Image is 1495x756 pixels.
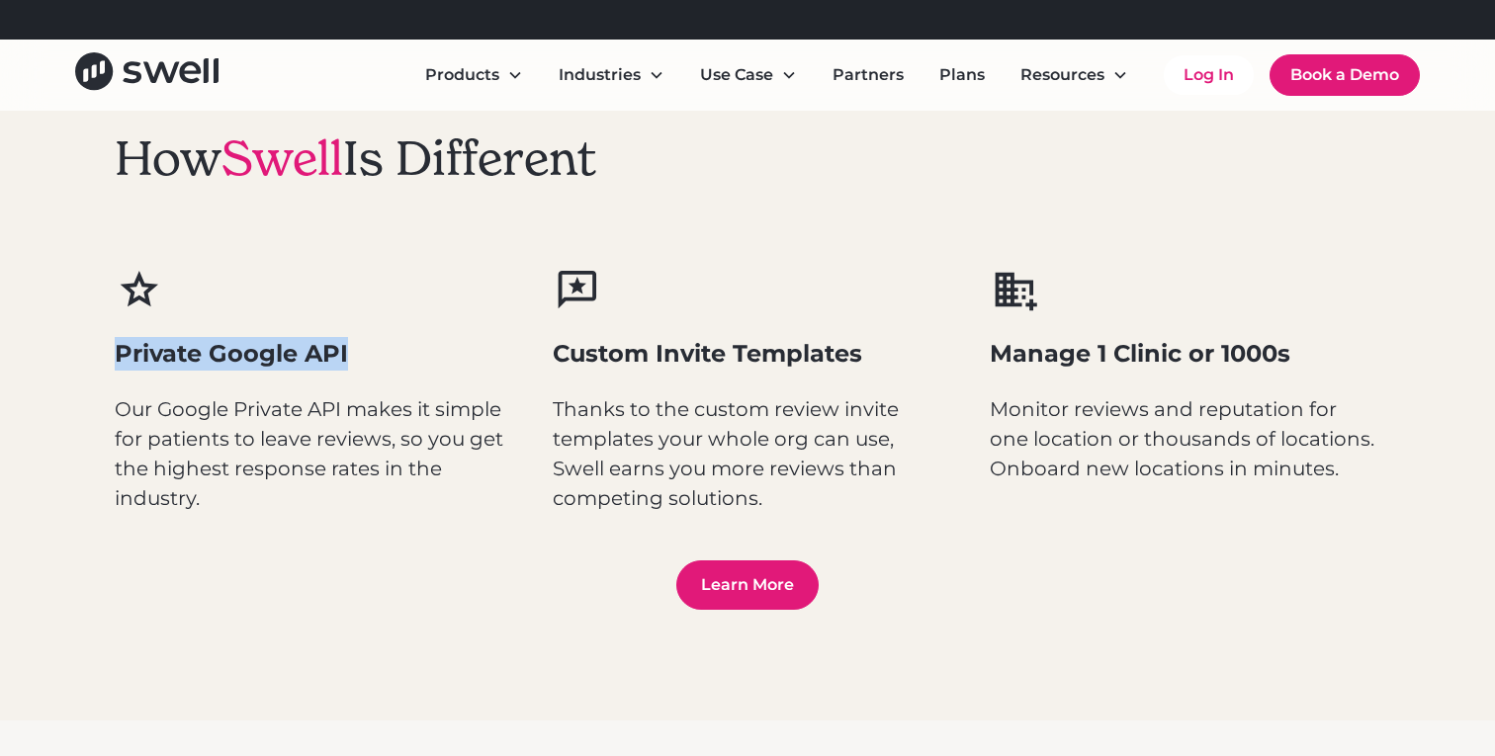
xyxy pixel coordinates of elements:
[1164,55,1254,95] a: Log In
[700,63,773,87] div: Use Case
[553,394,943,513] p: Thanks to the custom review invite templates your whole org can use, Swell earns you more reviews...
[676,560,819,610] a: Learn More
[75,52,219,97] a: home
[409,55,539,95] div: Products
[115,394,505,513] p: Our Google Private API makes it simple for patients to leave reviews, so you get the highest resp...
[221,128,343,188] span: Swell
[1005,55,1144,95] div: Resources
[990,337,1380,371] h3: Manage 1 Clinic or 1000s
[1270,54,1420,96] a: Book a Demo
[115,337,505,371] h3: Private Google API
[990,394,1380,483] p: Monitor reviews and reputation for one location or thousands of locations. Onboard new locations ...
[115,130,596,188] h2: How Is Different
[425,63,499,87] div: Products
[1020,63,1104,87] div: Resources
[923,55,1001,95] a: Plans
[559,63,641,87] div: Industries
[553,337,943,371] h3: Custom Invite Templates
[817,55,920,95] a: Partners
[543,55,680,95] div: Industries
[684,55,813,95] div: Use Case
